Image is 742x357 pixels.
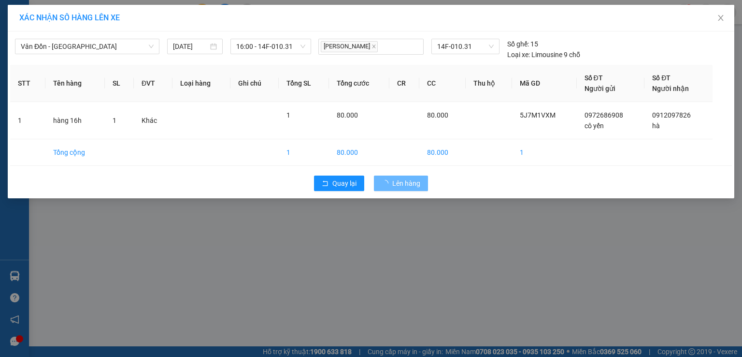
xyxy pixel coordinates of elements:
span: close [371,44,376,49]
button: rollbackQuay lại [314,176,364,191]
th: Mã GD [512,65,576,102]
span: 80.000 [427,111,448,119]
div: Limousine 9 chỗ [507,49,580,60]
span: 16:00 - 14F-010.31 [236,39,306,54]
td: 80.000 [419,139,465,166]
th: SL [105,65,134,102]
td: 1 [279,139,329,166]
th: STT [10,65,45,102]
span: Lên hàng [392,178,420,189]
span: 14F-010.31 [437,39,493,54]
span: 5J7M1VXM [520,111,556,119]
span: 0912097826 [652,111,691,119]
th: Loại hàng [172,65,230,102]
td: 80.000 [329,139,389,166]
span: Loại xe: [507,49,530,60]
th: Tổng SL [279,65,329,102]
td: hàng 16h [45,102,105,139]
span: XÁC NHẬN SỐ HÀNG LÊN XE [19,13,120,22]
span: Quay lại [332,178,357,189]
span: Người nhận [652,85,689,92]
span: Số ghế: [507,39,529,49]
button: Lên hàng [374,176,428,191]
span: 1 [113,117,116,124]
th: Tổng cước [329,65,389,102]
div: 15 [507,39,538,49]
span: Số ĐT [585,74,603,82]
th: Tên hàng [45,65,105,102]
th: CC [419,65,465,102]
th: Thu hộ [466,65,513,102]
span: close [717,14,725,22]
input: 15/08/2025 [173,41,208,52]
span: cô yến [585,122,604,130]
span: Vân Đồn - Hà Nội [21,39,154,54]
th: Ghi chú [230,65,279,102]
span: Người gửi [585,85,615,92]
th: ĐVT [134,65,172,102]
td: Tổng cộng [45,139,105,166]
button: Close [707,5,734,32]
span: loading [382,180,392,187]
th: CR [389,65,420,102]
span: hà [652,122,660,130]
td: 1 [10,102,45,139]
span: rollback [322,180,328,188]
span: [PERSON_NAME] [321,41,378,52]
span: 1 [286,111,290,119]
td: Khác [134,102,172,139]
td: 1 [512,139,576,166]
span: Số ĐT [652,74,671,82]
span: 80.000 [337,111,358,119]
span: 0972686908 [585,111,623,119]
